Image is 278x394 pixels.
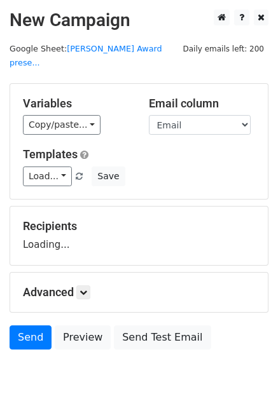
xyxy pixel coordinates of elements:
[178,44,268,53] a: Daily emails left: 200
[114,325,211,350] a: Send Test Email
[23,97,130,111] h5: Variables
[10,44,162,68] a: [PERSON_NAME] Award prese...
[23,115,101,135] a: Copy/paste...
[10,325,52,350] a: Send
[23,147,78,161] a: Templates
[23,219,255,252] div: Loading...
[10,10,268,31] h2: New Campaign
[92,166,125,186] button: Save
[10,44,162,68] small: Google Sheet:
[23,285,255,299] h5: Advanced
[178,42,268,56] span: Daily emails left: 200
[23,219,255,233] h5: Recipients
[23,166,72,186] a: Load...
[149,97,256,111] h5: Email column
[55,325,111,350] a: Preview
